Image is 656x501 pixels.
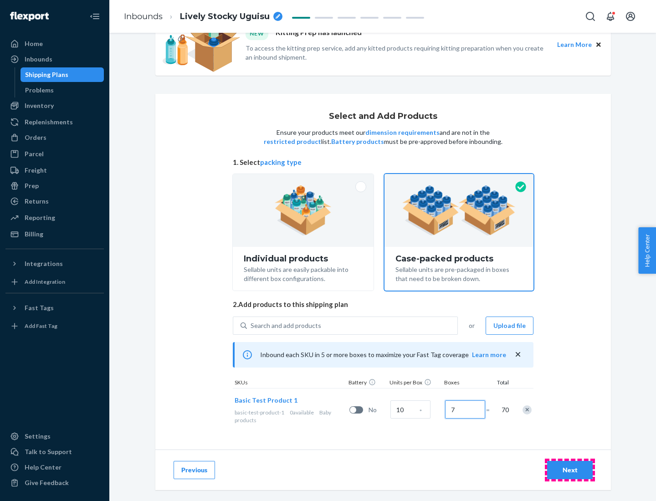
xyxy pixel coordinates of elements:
[10,12,49,21] img: Flexport logo
[395,263,523,283] div: Sellable units are pre-packaged in boxes that need to be broken down.
[25,463,61,472] div: Help Center
[5,210,104,225] a: Reporting
[235,396,297,405] button: Basic Test Product 1
[5,445,104,459] a: Talk to Support
[275,185,332,235] img: individual-pack.facf35554cb0f1810c75b2bd6df2d64e.png
[5,319,104,333] a: Add Fast Tag
[5,98,104,113] a: Inventory
[5,52,104,66] a: Inbounds
[638,227,656,274] button: Help Center
[235,409,346,424] div: Baby products
[601,7,620,26] button: Open notifications
[260,158,302,167] button: packing type
[233,158,533,167] span: 1. Select
[5,163,104,178] a: Freight
[390,400,430,419] input: Case Quantity
[365,128,440,137] button: dimension requirements
[25,432,51,441] div: Settings
[25,478,69,487] div: Give Feedback
[5,36,104,51] a: Home
[25,70,68,79] div: Shipping Plans
[276,27,362,40] p: Kitting Prep has launched
[395,254,523,263] div: Case-packed products
[402,185,516,235] img: case-pack.59cecea509d18c883b923b81aeac6d0b.png
[523,405,532,414] div: Remove Item
[388,378,442,388] div: Units per Box
[581,7,600,26] button: Open Search Box
[500,405,509,414] span: 70
[347,378,388,388] div: Battery
[5,194,104,209] a: Returns
[264,137,321,146] button: restricted product
[246,44,549,62] p: To access the kitting prep service, add any kitted products requiring kitting preparation when yo...
[180,11,270,23] span: Lively Stocky Uguisu
[25,149,44,158] div: Parcel
[5,301,104,315] button: Fast Tags
[469,321,475,330] span: or
[25,55,52,64] div: Inbounds
[5,227,104,241] a: Billing
[594,40,604,50] button: Close
[20,83,104,97] a: Problems
[329,112,437,121] h1: Select and Add Products
[621,7,640,26] button: Open account menu
[369,405,387,414] span: No
[488,378,511,388] div: Total
[445,400,485,419] input: Number of boxes
[557,40,592,50] button: Learn More
[124,11,163,21] a: Inbounds
[25,86,54,95] div: Problems
[86,7,104,26] button: Close Navigation
[251,321,321,330] div: Search and add products
[5,130,104,145] a: Orders
[25,259,63,268] div: Integrations
[331,137,384,146] button: Battery products
[235,409,284,416] span: basic-test-product-1
[5,460,104,475] a: Help Center
[235,396,297,404] span: Basic Test Product 1
[25,39,43,48] div: Home
[25,166,47,175] div: Freight
[290,409,314,416] span: 0 available
[25,197,49,206] div: Returns
[244,263,363,283] div: Sellable units are easily packable into different box configurations.
[233,378,347,388] div: SKUs
[233,342,533,368] div: Inbound each SKU in 5 or more boxes to maximize your Fast Tag coverage
[25,118,73,127] div: Replenishments
[25,447,72,456] div: Talk to Support
[5,147,104,161] a: Parcel
[25,278,65,286] div: Add Integration
[20,67,104,82] a: Shipping Plans
[5,179,104,193] a: Prep
[5,115,104,129] a: Replenishments
[486,405,495,414] span: =
[5,429,104,444] a: Settings
[246,27,268,40] div: NEW
[25,230,43,239] div: Billing
[513,350,523,359] button: close
[25,181,39,190] div: Prep
[25,303,54,312] div: Fast Tags
[555,465,585,475] div: Next
[547,461,593,479] button: Next
[472,350,506,359] button: Learn more
[5,275,104,289] a: Add Integration
[263,128,503,146] p: Ensure your products meet our and are not in the list. must be pre-approved before inbounding.
[233,300,533,309] span: 2. Add products to this shipping plan
[5,256,104,271] button: Integrations
[117,3,290,30] ol: breadcrumbs
[244,254,363,263] div: Individual products
[25,133,46,142] div: Orders
[25,101,54,110] div: Inventory
[25,213,55,222] div: Reporting
[486,317,533,335] button: Upload file
[442,378,488,388] div: Boxes
[25,322,57,330] div: Add Fast Tag
[5,475,104,490] button: Give Feedback
[174,461,215,479] button: Previous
